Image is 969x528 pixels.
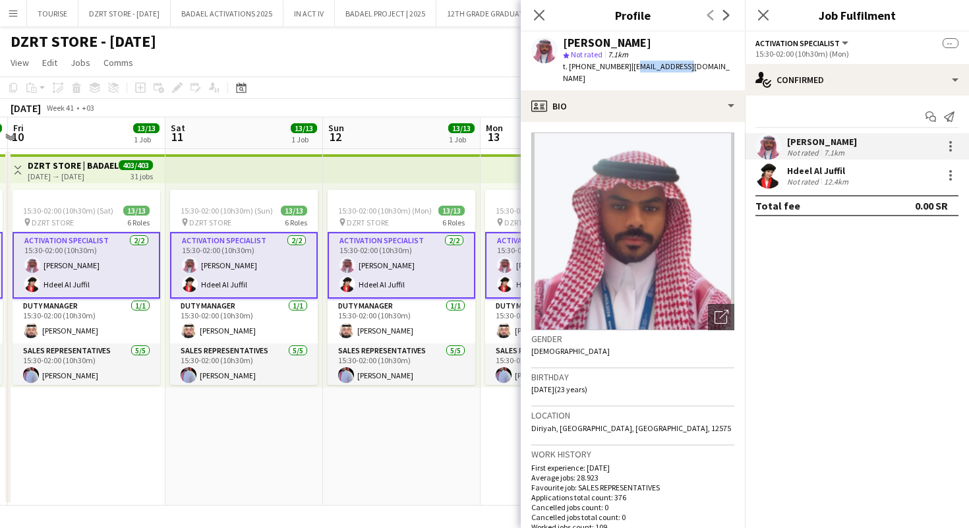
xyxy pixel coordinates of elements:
p: Cancelled jobs total count: 0 [531,512,734,522]
span: [DATE] (23 years) [531,384,587,394]
app-card-role: Duty Manager1/115:30-02:00 (10h30m)[PERSON_NAME] [328,299,475,343]
span: Not rated [571,49,602,59]
span: Jobs [71,57,90,69]
span: Edit [42,57,57,69]
span: Diriyah, [GEOGRAPHIC_DATA], [GEOGRAPHIC_DATA], 12575 [531,423,731,433]
div: 1 Job [291,134,316,144]
p: Applications total count: 376 [531,492,734,502]
span: 6 Roles [127,218,150,227]
span: 13/13 [281,206,307,216]
app-job-card: 15:30-02:00 (10h30m) (Tue)13/13 DZRT STORE6 RolesACTIVATION SPECIALIST2/215:30-02:00 (10h30m)[PER... [485,190,633,385]
div: Bio [521,90,745,122]
span: ACTIVATION SPECIALIST [755,38,840,48]
div: Not rated [787,177,821,187]
span: DZRT STORE [347,218,389,227]
h3: Profile [521,7,745,24]
button: IN ACT IV [283,1,335,26]
div: Open photos pop-in [708,304,734,330]
span: 13/13 [438,206,465,216]
div: 15:30-02:00 (10h30m) (Mon) [755,49,958,59]
button: BADAEL PROJECT | 2025 [335,1,436,26]
span: 6 Roles [442,218,465,227]
span: 12 [326,129,344,144]
div: [DATE] [11,102,41,115]
app-card-role: SALES REPRESENTATIVES5/515:30-02:00 (10h30m)[PERSON_NAME] [170,343,318,465]
span: 13/13 [123,206,150,216]
div: [PERSON_NAME] [563,37,651,49]
div: +03 [82,103,94,113]
app-card-role: SALES REPRESENTATIVES5/515:30-02:00 (10h30m)[PERSON_NAME] [485,343,633,465]
app-card-role: ACTIVATION SPECIALIST2/215:30-02:00 (10h30m)[PERSON_NAME]Hdeel Al Juffil [13,232,160,299]
span: [DEMOGRAPHIC_DATA] [531,346,610,356]
div: [DATE] → [DATE] [28,171,119,181]
p: Favourite job: SALES REPRESENTATIVES [531,483,734,492]
div: 15:30-02:00 (10h30m) (Mon)13/13 DZRT STORE6 RolesACTIVATION SPECIALIST2/215:30-02:00 (10h30m)[PER... [328,190,475,385]
span: 13/13 [291,123,317,133]
app-job-card: 15:30-02:00 (10h30m) (Sun)13/13 DZRT STORE6 RolesACTIVATION SPECIALIST2/215:30-02:00 (10h30m)[PER... [170,190,318,385]
div: 12.4km [821,177,851,187]
app-card-role: ACTIVATION SPECIALIST2/215:30-02:00 (10h30m)[PERSON_NAME]Hdeel Al Juffil [328,232,475,299]
button: DZRT STORE - [DATE] [78,1,171,26]
div: Hdeel Al Juffil [787,165,851,177]
h3: Birthday [531,371,734,383]
span: 15:30-02:00 (10h30m) (Sat) [23,206,113,216]
span: 6 Roles [285,218,307,227]
p: First experience: [DATE] [531,463,734,473]
app-card-role: ACTIVATION SPECIALIST2/215:30-02:00 (10h30m)[PERSON_NAME]Hdeel Al Juffil [485,232,633,299]
div: Confirmed [745,64,969,96]
span: 13/13 [448,123,475,133]
div: 1 Job [449,134,474,144]
span: Sat [171,122,185,134]
a: Edit [37,54,63,71]
app-card-role: SALES REPRESENTATIVES5/515:30-02:00 (10h30m)[PERSON_NAME] [328,343,475,465]
div: [PERSON_NAME] [787,136,857,148]
div: Not rated [787,148,821,158]
span: 15:30-02:00 (10h30m) (Tue) [496,206,587,216]
h3: Gender [531,333,734,345]
p: Cancelled jobs count: 0 [531,502,734,512]
div: Total fee [755,199,800,212]
h3: Work history [531,448,734,460]
app-job-card: 15:30-02:00 (10h30m) (Sat)13/13 DZRT STORE6 RolesACTIVATION SPECIALIST2/215:30-02:00 (10h30m)[PER... [13,190,160,385]
h3: Job Fulfilment [745,7,969,24]
span: DZRT STORE [504,218,546,227]
div: 31 jobs [131,170,153,181]
p: Average jobs: 28.923 [531,473,734,483]
span: | [EMAIL_ADDRESS][DOMAIN_NAME] [563,61,730,83]
button: 12TH GRADE GRADUATION - MISK SCHOOL [436,1,601,26]
button: BADAEL ACTIVATIONS 2025 [171,1,283,26]
a: View [5,54,34,71]
span: Fri [13,122,24,134]
app-card-role: Duty Manager1/115:30-02:00 (10h30m)[PERSON_NAME] [170,299,318,343]
a: Jobs [65,54,96,71]
span: 10 [11,129,24,144]
span: 15:30-02:00 (10h30m) (Sun) [181,206,273,216]
span: View [11,57,29,69]
h3: DZRT STORE | BADAEL [28,160,119,171]
app-card-role: Duty Manager1/115:30-02:00 (10h30m)[PERSON_NAME] [485,299,633,343]
app-card-role: SALES REPRESENTATIVES5/515:30-02:00 (10h30m)[PERSON_NAME] [13,343,160,465]
button: ACTIVATION SPECIALIST [755,38,850,48]
span: Mon [486,122,503,134]
app-card-role: ACTIVATION SPECIALIST2/215:30-02:00 (10h30m)[PERSON_NAME]Hdeel Al Juffil [170,232,318,299]
span: DZRT STORE [189,218,231,227]
span: 7.1km [605,49,631,59]
span: 13 [484,129,503,144]
div: 0.00 SR [915,199,948,212]
span: 13/13 [133,123,160,133]
span: Comms [103,57,133,69]
h3: Location [531,409,734,421]
span: 403/403 [119,160,153,170]
span: Week 41 [44,103,76,113]
h1: DZRT STORE - [DATE] [11,32,156,51]
span: Sun [328,122,344,134]
app-card-role: Duty Manager1/115:30-02:00 (10h30m)[PERSON_NAME] [13,299,160,343]
span: t. [PHONE_NUMBER] [563,61,631,71]
span: 15:30-02:00 (10h30m) (Mon) [338,206,432,216]
span: 11 [169,129,185,144]
img: Crew avatar or photo [531,132,734,330]
div: 1 Job [134,134,159,144]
